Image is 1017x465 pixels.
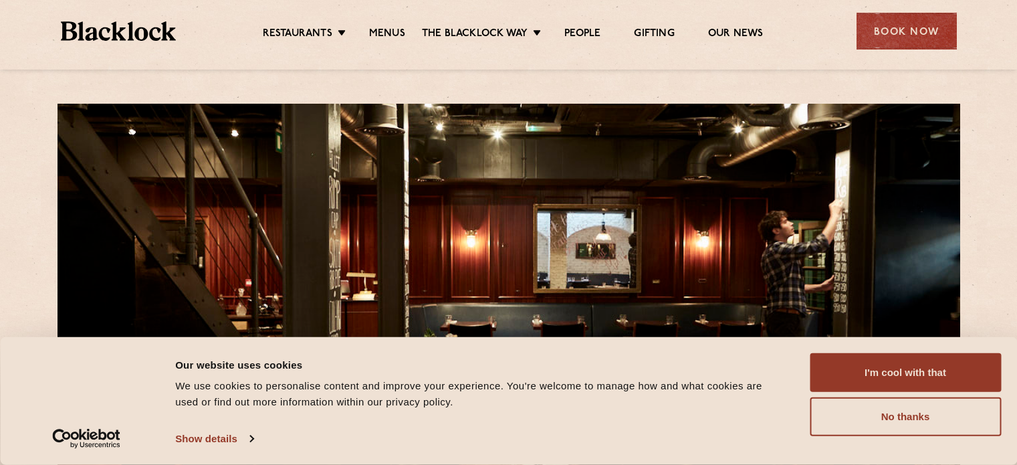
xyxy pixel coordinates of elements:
a: People [564,27,600,42]
button: I'm cool with that [810,353,1001,392]
a: Restaurants [263,27,332,42]
a: Menus [369,27,405,42]
a: Show details [175,429,253,449]
img: BL_Textured_Logo-footer-cropped.svg [61,21,177,41]
a: The Blacklock Way [422,27,528,42]
a: Our News [708,27,764,42]
div: We use cookies to personalise content and improve your experience. You're welcome to manage how a... [175,378,780,410]
div: Book Now [857,13,957,50]
a: Usercentrics Cookiebot - opens in a new window [28,429,145,449]
div: Our website uses cookies [175,357,780,373]
button: No thanks [810,397,1001,436]
a: Gifting [634,27,674,42]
